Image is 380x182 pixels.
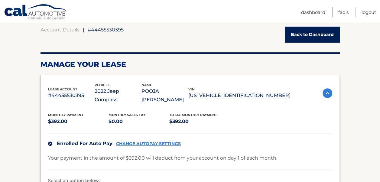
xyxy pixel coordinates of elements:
[285,27,340,43] a: Back to Dashboard
[362,7,376,17] a: Logout
[48,154,277,162] p: Your payment in the amount of $392.00 will deduct from your account on day 1 of each month.
[188,91,291,100] p: [US_VEHICLE_IDENTIFICATION_NUMBER]
[301,7,325,17] a: Dashboard
[88,27,124,33] span: #44455530395
[169,117,230,126] p: $392.00
[338,7,349,17] a: FAQ's
[95,87,141,104] p: 2022 Jeep Compass
[57,141,112,146] span: Enrolled For Auto Pay
[116,141,181,146] a: CHANGE AUTOPAY SETTINGS
[95,83,110,87] span: vehicle
[323,88,332,98] img: accordion-active.svg
[48,91,95,100] p: #44455530395
[48,117,109,126] p: $392.00
[48,141,52,146] img: check.svg
[48,87,77,91] span: lease account
[109,117,169,126] p: $0.00
[169,113,217,117] span: Total Monthly Payment
[188,87,195,91] span: vin
[41,27,80,33] a: Account Details
[141,83,152,87] span: name
[48,113,83,117] span: Monthly Payment
[83,27,84,33] span: |
[109,113,146,117] span: Monthly sales Tax
[4,4,67,21] a: Cal Automotive
[141,87,188,104] p: POOJA [PERSON_NAME]
[41,60,340,69] h2: Manage Your Lease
